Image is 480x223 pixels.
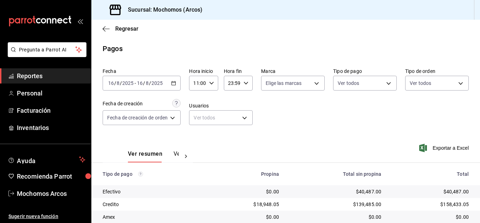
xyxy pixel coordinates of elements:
[138,172,143,176] svg: Los pagos realizados con Pay y otras terminales son montos brutos.
[103,171,203,177] div: Tipo de pago
[19,46,76,54] span: Pregunta a Parrot AI
[393,188,469,195] div: $40,487.00
[120,80,122,86] span: /
[261,69,325,74] label: Marca
[290,201,381,208] div: $139,485.00
[410,80,431,87] span: Ver todos
[189,69,218,74] label: Hora inicio
[128,150,162,162] button: Ver resumen
[17,189,85,198] span: Mochomos Arcos
[290,171,381,177] div: Total sin propina
[115,25,138,32] span: Regresar
[114,80,116,86] span: /
[17,106,85,115] span: Facturación
[215,201,279,208] div: $18,948.05
[393,201,469,208] div: $158,433.05
[8,42,86,57] button: Pregunta a Parrot AI
[103,25,138,32] button: Regresar
[17,155,76,164] span: Ayuda
[122,6,202,14] h3: Sucursal: Mochomos (Arcos)
[143,80,145,86] span: /
[128,150,179,162] div: navigation tabs
[215,171,279,177] div: Propina
[290,213,381,221] div: $0.00
[17,71,85,81] span: Reportes
[338,80,359,87] span: Ver todos
[17,88,85,98] span: Personal
[405,69,469,74] label: Tipo de orden
[103,69,181,74] label: Fecha
[137,80,143,86] input: --
[17,172,85,181] span: Recomienda Parrot
[224,69,253,74] label: Hora fin
[189,110,253,125] div: Ver todos
[107,114,168,121] span: Fecha de creación de orden
[17,123,85,132] span: Inventarios
[135,80,136,86] span: -
[149,80,151,86] span: /
[145,80,149,86] input: --
[333,69,397,74] label: Tipo de pago
[290,188,381,195] div: $40,487.00
[103,43,123,54] div: Pagos
[77,18,83,24] button: open_drawer_menu
[108,80,114,86] input: --
[5,51,86,58] a: Pregunta a Parrot AI
[421,144,469,152] button: Exportar a Excel
[122,80,134,86] input: ----
[103,213,203,221] div: Amex
[8,213,85,220] span: Sugerir nueva función
[151,80,163,86] input: ----
[103,201,203,208] div: Credito
[266,80,301,87] span: Elige las marcas
[174,150,200,162] button: Ver pagos
[215,213,279,221] div: $0.00
[116,80,120,86] input: --
[215,188,279,195] div: $0.00
[393,213,469,221] div: $0.00
[393,171,469,177] div: Total
[189,103,253,108] label: Usuarios
[103,100,143,107] div: Fecha de creación
[103,188,203,195] div: Efectivo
